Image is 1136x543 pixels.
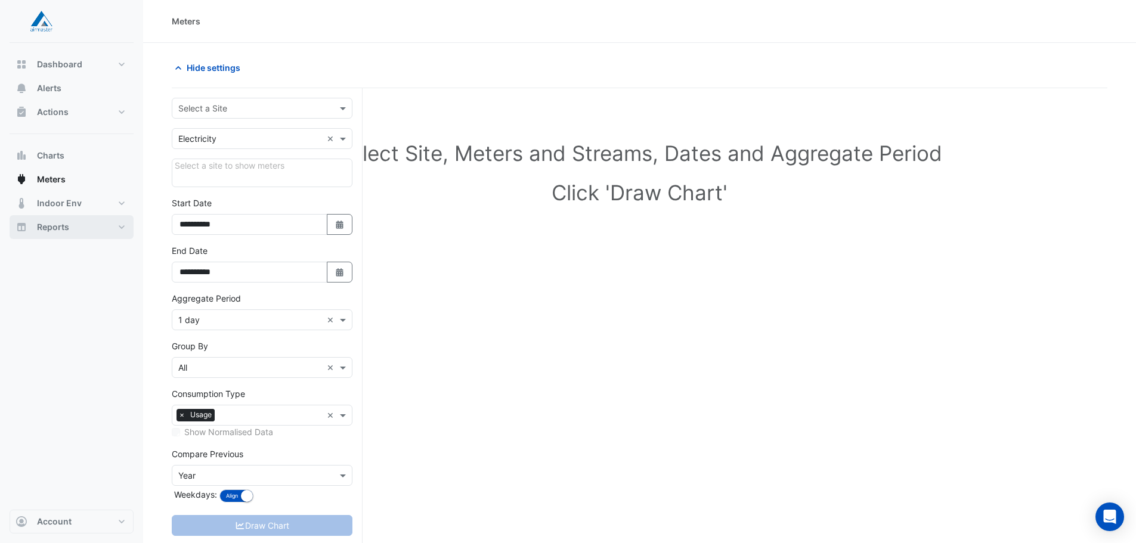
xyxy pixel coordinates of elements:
label: Aggregate Period [172,292,241,305]
span: Clear [327,132,337,145]
app-icon: Actions [16,106,27,118]
label: Show Normalised Data [184,426,273,438]
app-icon: Meters [16,173,27,185]
span: Meters [37,173,66,185]
span: × [177,409,187,421]
span: Account [37,516,72,528]
span: Charts [37,150,64,162]
span: Clear [327,409,337,421]
button: Dashboard [10,52,134,76]
label: Start Date [172,197,212,209]
button: Indoor Env [10,191,134,215]
fa-icon: Select Date [335,219,345,229]
label: Consumption Type [172,387,245,400]
app-icon: Dashboard [16,58,27,70]
span: Clear [327,361,337,374]
button: Actions [10,100,134,124]
span: Usage [187,409,215,421]
app-icon: Alerts [16,82,27,94]
div: Open Intercom Messenger [1095,502,1124,531]
h1: Select Site, Meters and Streams, Dates and Aggregate Period [191,141,1088,166]
div: Select meters or streams to enable normalisation [172,426,352,438]
span: Actions [37,106,69,118]
button: Alerts [10,76,134,100]
span: Alerts [37,82,61,94]
img: Company Logo [14,10,68,33]
button: Meters [10,167,134,191]
label: End Date [172,244,208,257]
fa-icon: Select Date [335,267,345,277]
button: Reports [10,215,134,239]
button: Hide settings [172,57,248,78]
div: Click Update or Cancel in Details panel [172,159,352,187]
app-icon: Indoor Env [16,197,27,209]
label: Group By [172,340,208,352]
label: Compare Previous [172,448,243,460]
button: Account [10,510,134,533]
label: Weekdays: [172,488,217,501]
button: Charts [10,144,134,167]
app-icon: Reports [16,221,27,233]
span: Indoor Env [37,197,82,209]
span: Dashboard [37,58,82,70]
div: Meters [172,15,200,27]
span: Reports [37,221,69,233]
app-icon: Charts [16,150,27,162]
span: Hide settings [187,61,240,74]
span: Clear [327,314,337,326]
h1: Click 'Draw Chart' [191,180,1088,205]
